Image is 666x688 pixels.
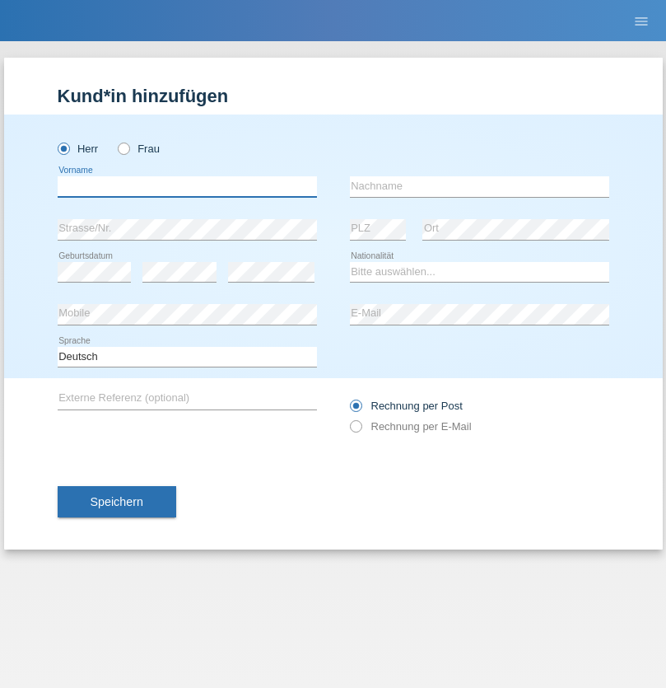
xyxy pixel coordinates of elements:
i: menu [633,13,650,30]
span: Speichern [91,495,143,508]
label: Herr [58,143,99,155]
h1: Kund*in hinzufügen [58,86,609,106]
label: Rechnung per E-Mail [350,420,472,433]
input: Rechnung per Post [350,400,361,420]
a: menu [625,16,658,26]
input: Rechnung per E-Mail [350,420,361,441]
button: Speichern [58,486,176,517]
input: Frau [118,143,128,153]
input: Herr [58,143,68,153]
label: Frau [118,143,160,155]
label: Rechnung per Post [350,400,463,412]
